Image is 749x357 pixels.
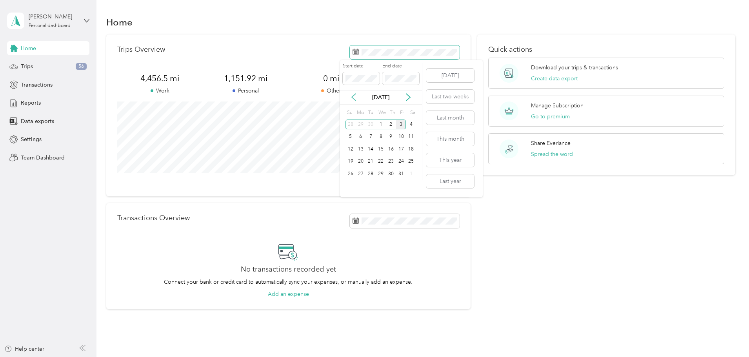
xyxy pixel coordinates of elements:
div: 20 [356,157,366,167]
span: 56 [76,63,87,70]
div: 28 [345,120,356,129]
div: 18 [406,144,416,154]
div: Su [345,107,353,118]
div: 24 [396,157,406,167]
span: 4,456.5 mi [117,73,203,84]
div: 10 [396,132,406,142]
div: 2 [386,120,396,129]
div: 21 [365,157,376,167]
div: 22 [376,157,386,167]
p: Connect your bank or credit card to automatically sync your expenses, or manually add an expense. [164,278,413,286]
div: [PERSON_NAME] [29,13,78,21]
div: 28 [365,169,376,179]
span: Settings [21,135,42,143]
div: 19 [345,157,356,167]
iframe: Everlance-gr Chat Button Frame [705,313,749,357]
button: This month [426,132,474,146]
p: Quick actions [488,45,724,54]
p: Manage Subscription [531,101,584,110]
div: 23 [386,157,396,167]
span: Reports [21,99,41,107]
div: 30 [365,120,376,129]
div: 7 [365,132,376,142]
p: Trips Overview [117,45,165,54]
div: 8 [376,132,386,142]
div: 31 [396,169,406,179]
div: Sa [409,107,416,118]
p: [DATE] [364,93,397,101]
p: Other [288,87,374,95]
span: 1,151.92 mi [203,73,288,84]
button: Last two weeks [426,90,474,103]
div: 29 [376,169,386,179]
span: Transactions [21,81,53,89]
div: Tu [367,107,374,118]
div: 16 [386,144,396,154]
div: 30 [386,169,396,179]
span: 0 mi [288,73,374,84]
div: We [377,107,386,118]
div: 1 [376,120,386,129]
button: This year [426,153,474,167]
div: 15 [376,144,386,154]
p: Transactions Overview [117,214,190,222]
button: Last year [426,174,474,188]
div: 1 [406,169,416,179]
h2: No transactions recorded yet [241,265,336,274]
div: 9 [386,132,396,142]
div: 13 [356,144,366,154]
p: Work [117,87,203,95]
button: Last month [426,111,474,125]
p: Download your trips & transactions [531,63,618,72]
div: 25 [406,157,416,167]
span: Home [21,44,36,53]
button: Help center [4,345,44,353]
span: Trips [21,62,33,71]
div: Fr [398,107,406,118]
span: Data exports [21,117,54,125]
label: End date [382,63,419,70]
div: 27 [356,169,366,179]
p: Personal [203,87,288,95]
div: 5 [345,132,356,142]
div: 26 [345,169,356,179]
div: 4 [406,120,416,129]
div: 17 [396,144,406,154]
div: 11 [406,132,416,142]
div: Th [389,107,396,118]
button: Add an expense [268,290,309,298]
div: 29 [356,120,366,129]
h1: Home [106,18,133,26]
button: Create data export [531,74,578,83]
div: 12 [345,144,356,154]
button: [DATE] [426,69,474,82]
label: Start date [343,63,380,70]
div: 14 [365,144,376,154]
button: Spread the word [531,150,573,158]
div: 6 [356,132,366,142]
div: Personal dashboard [29,24,71,28]
div: 3 [396,120,406,129]
button: Go to premium [531,112,570,121]
p: Share Everlance [531,139,571,147]
span: Team Dashboard [21,154,65,162]
div: Mo [356,107,364,118]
